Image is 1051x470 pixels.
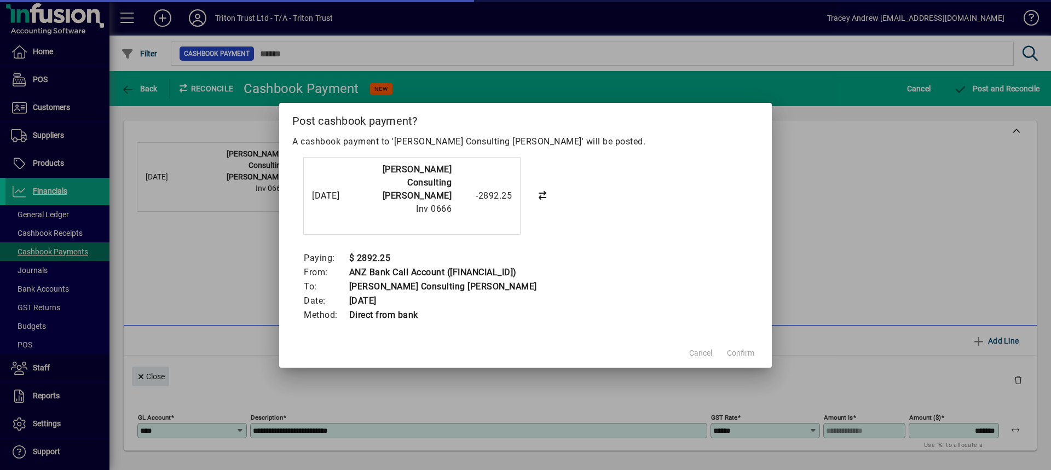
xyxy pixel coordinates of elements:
td: From: [303,265,349,280]
td: To: [303,280,349,294]
p: A cashbook payment to '[PERSON_NAME] Consulting [PERSON_NAME]' will be posted. [292,135,759,148]
td: ANZ Bank Call Account ([FINANCIAL_ID]) [349,265,537,280]
div: -2892.25 [457,189,512,202]
td: Method: [303,308,349,322]
td: Direct from bank [349,308,537,322]
td: [PERSON_NAME] Consulting [PERSON_NAME] [349,280,537,294]
span: Inv 0666 [416,204,452,214]
td: Paying: [303,251,349,265]
div: [DATE] [312,189,356,202]
strong: [PERSON_NAME] Consulting [PERSON_NAME] [383,164,452,201]
td: [DATE] [349,294,537,308]
td: $ 2892.25 [349,251,537,265]
td: Date: [303,294,349,308]
h2: Post cashbook payment? [279,103,772,135]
